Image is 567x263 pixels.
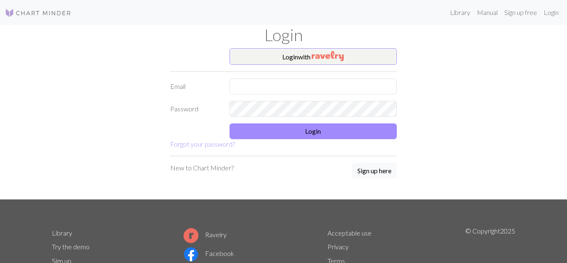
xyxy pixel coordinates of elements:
img: Facebook logo [183,247,198,262]
a: Try the demo [52,243,90,251]
button: Login [230,123,397,139]
button: Loginwith [230,48,397,65]
a: Privacy [327,243,349,251]
a: Acceptable use [327,229,371,237]
a: Ravelry [183,231,227,238]
a: Library [447,4,474,21]
a: Facebook [183,249,234,257]
p: New to Chart Minder? [170,163,234,173]
img: Logo [5,8,71,18]
button: Sign up here [352,163,397,179]
img: Ravelry [312,51,344,61]
a: Login [540,4,562,21]
img: Ravelry logo [183,228,198,243]
a: Manual [474,4,501,21]
label: Email [165,79,225,94]
a: Forgot your password? [170,140,235,148]
a: Sign up free [501,4,540,21]
a: Library [52,229,72,237]
h1: Login [47,25,520,45]
label: Password [165,101,225,117]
